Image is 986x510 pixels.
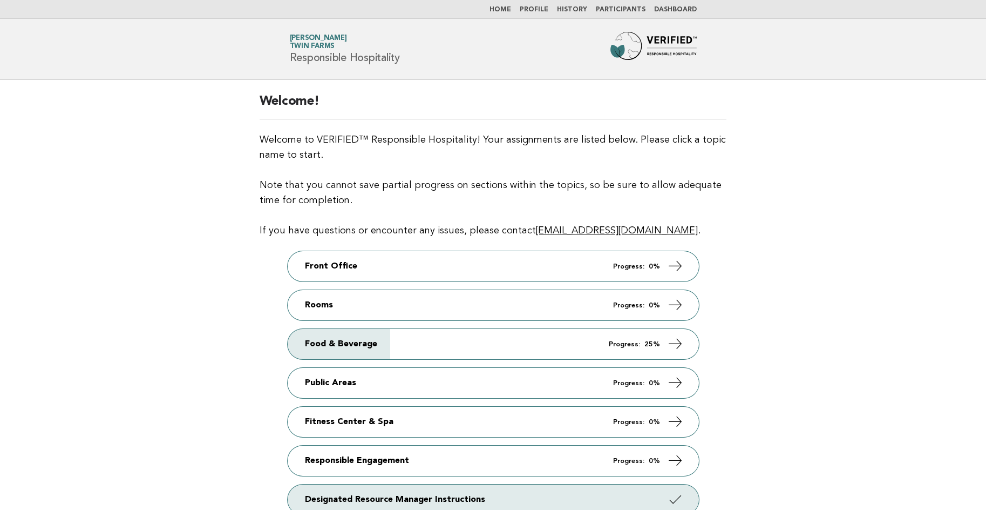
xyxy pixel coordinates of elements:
[613,380,644,387] em: Progress:
[613,458,644,465] em: Progress:
[649,419,660,426] strong: 0%
[613,302,644,309] em: Progress:
[536,226,698,236] a: [EMAIL_ADDRESS][DOMAIN_NAME]
[520,6,548,13] a: Profile
[288,446,699,476] a: Responsible Engagement Progress: 0%
[288,329,699,359] a: Food & Beverage Progress: 25%
[288,407,699,437] a: Fitness Center & Spa Progress: 0%
[610,32,697,66] img: Forbes Travel Guide
[288,290,699,320] a: Rooms Progress: 0%
[290,43,335,50] span: Twin Farms
[489,6,511,13] a: Home
[644,341,660,348] strong: 25%
[649,458,660,465] strong: 0%
[613,419,644,426] em: Progress:
[609,341,640,348] em: Progress:
[613,263,644,270] em: Progress:
[654,6,697,13] a: Dashboard
[649,302,660,309] strong: 0%
[260,132,727,238] p: Welcome to VERIFIED™ Responsible Hospitality! Your assignments are listed below. Please click a t...
[288,368,699,398] a: Public Areas Progress: 0%
[596,6,645,13] a: Participants
[557,6,587,13] a: History
[649,380,660,387] strong: 0%
[290,35,347,50] a: [PERSON_NAME]Twin Farms
[649,263,660,270] strong: 0%
[260,93,727,119] h2: Welcome!
[290,35,400,63] h1: Responsible Hospitality
[288,251,699,281] a: Front Office Progress: 0%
